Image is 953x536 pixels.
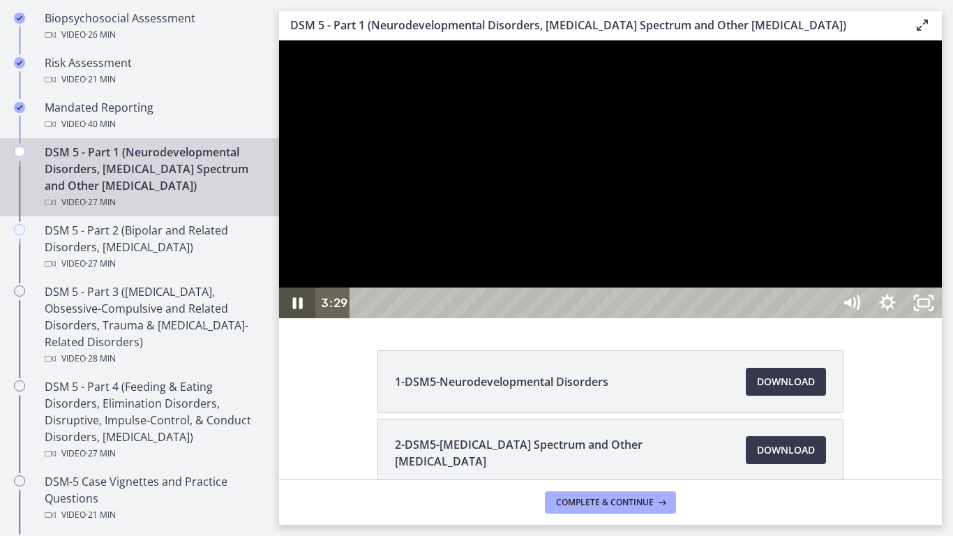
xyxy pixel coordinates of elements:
div: Biopsychosocial Assessment [45,10,262,43]
button: Show settings menu [590,247,626,278]
div: Video [45,71,262,88]
span: Download [757,373,815,390]
h3: DSM 5 - Part 1 (Neurodevelopmental Disorders, [MEDICAL_DATA] Spectrum and Other [MEDICAL_DATA]) [290,17,892,33]
div: DSM-5 Case Vignettes and Practice Questions [45,473,262,523]
div: DSM 5 - Part 3 ([MEDICAL_DATA], Obsessive-Compulsive and Related Disorders, Trauma & [MEDICAL_DAT... [45,283,262,367]
span: · 27 min [86,255,116,272]
span: · 27 min [86,194,116,211]
i: Completed [14,57,25,68]
span: · 27 min [86,445,116,462]
button: Unfullscreen [626,247,663,278]
span: 2-DSM5-[MEDICAL_DATA] Spectrum and Other [MEDICAL_DATA] [395,436,729,470]
span: · 28 min [86,350,116,367]
div: Video [45,445,262,462]
div: Mandated Reporting [45,99,262,133]
span: · 40 min [86,116,116,133]
div: Video [45,194,262,211]
div: Risk Assessment [45,54,262,88]
i: Completed [14,13,25,24]
span: Download [757,442,815,459]
button: Complete & continue [545,491,676,514]
i: Completed [14,102,25,113]
span: 1-DSM5-Neurodevelopmental Disorders [395,373,608,390]
div: Video [45,116,262,133]
div: Video [45,350,262,367]
div: DSM 5 - Part 4 (Feeding & Eating Disorders, Elimination Disorders, Disruptive, Impulse-Control, &... [45,378,262,462]
div: Video [45,27,262,43]
div: Video [45,507,262,523]
div: DSM 5 - Part 2 (Bipolar and Related Disorders, [MEDICAL_DATA]) [45,222,262,272]
span: · 21 min [86,507,116,523]
span: Complete & continue [556,497,654,508]
a: Download [746,368,826,396]
span: · 26 min [86,27,116,43]
button: Mute [554,247,590,278]
a: Download [746,436,826,464]
div: Video [45,255,262,272]
iframe: Video Lesson [279,40,942,318]
div: DSM 5 - Part 1 (Neurodevelopmental Disorders, [MEDICAL_DATA] Spectrum and Other [MEDICAL_DATA]) [45,144,262,211]
span: · 21 min [86,71,116,88]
